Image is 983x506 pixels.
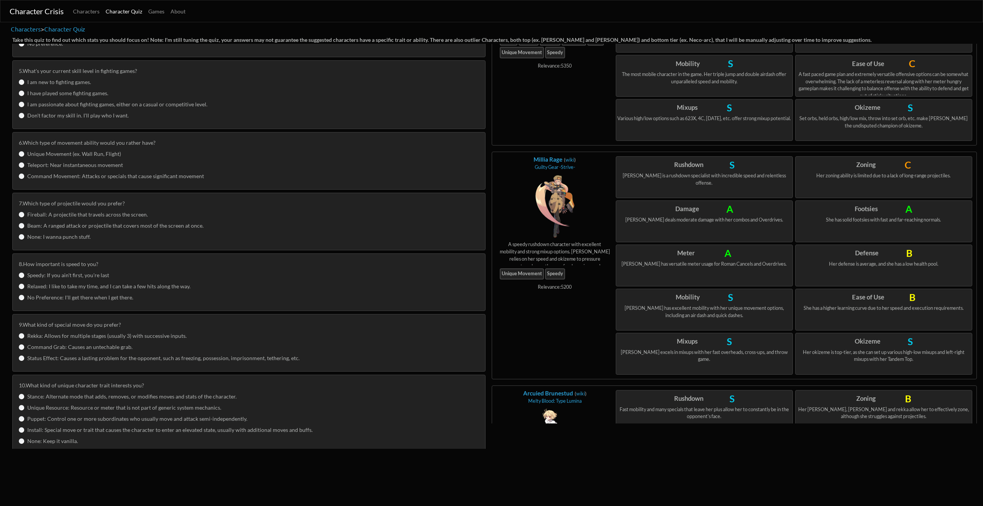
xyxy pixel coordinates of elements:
[905,158,911,172] div: C
[677,103,698,112] div: Mixups
[27,332,187,340] label: Rekka: Allows for multiple stages (usually 3) with successive inputs.
[27,403,221,412] label: Unique Resource: Resource or meter that is not part of generic system mechanics.
[27,150,121,158] label: Unique Movement (ex. Wall Run, Flight)
[500,241,610,265] div: A speedy rushdown character with excellent mobility and strong mixup options. [PERSON_NAME] relie...
[27,415,247,423] label: Puppet: Control one or more subordinates who usually move and attack semi-independently.
[729,392,734,406] div: S
[145,4,167,18] a: Games
[27,233,91,241] label: None: I wanna punch stuff.
[27,78,91,86] label: I am new to fighting games.
[727,334,732,349] div: S
[856,160,876,170] div: Zoning
[905,392,911,406] div: B
[534,174,575,238] img: GGST_Millia_Rage.png
[724,246,731,260] div: A
[539,408,571,472] img: MBTL_Arcueid.png
[617,305,791,319] div: [PERSON_NAME] has excellent mobility with her unique movement options, including an air dash and ...
[576,391,585,397] a: wiki
[729,158,734,172] div: S
[564,157,576,163] span: ( )
[855,103,880,112] div: Okizeme
[797,71,971,100] div: A fast paced game plan and extremely versatile offensive options can be somewhat overwhelming. Th...
[27,426,313,434] label: Install: Special move or trait that causes the character to enter an elevated state, usually with...
[12,36,972,44] div: Take this quiz to find out which stats you should focus on! Note: I'm still tuning the quiz, your...
[908,101,913,115] div: S
[617,71,791,86] div: The most mobile character in the game. Her triple jump and double airdash offer unparalleled spee...
[797,217,971,224] div: She has solid footsies with fast and far-reaching normals.
[500,63,610,70] div: Relevance: 5350
[534,156,562,163] a: Millia Rage
[27,437,78,445] label: None: Keep it vanilla.
[27,392,237,400] label: Stance: Alternate mode that adds, removes, or modifies moves and stats of the character.
[677,337,698,346] div: Mixups
[545,268,565,279] div: Speedy
[676,59,700,69] div: Mobility
[617,406,791,421] div: Fast mobility and many specials that leave her plus allow her to constantly be in the opponent's ...
[11,25,972,33] h6: >
[674,394,703,403] div: Rushdown
[19,381,144,389] label: 10 . What kind of unique character trait interests you?
[500,268,544,279] div: Unique Movement
[523,390,573,397] a: Arcuied Brunestud
[617,261,791,268] div: [PERSON_NAME] has versatile meter usage for Roman Cancels and Overdrives.
[19,67,137,75] label: 5 . What's your current skill level in fighting games?
[19,139,156,147] label: 6 . Which type of movement ability would you rather have?
[905,202,912,216] div: A
[675,204,699,214] div: Damage
[728,56,733,71] div: S
[674,160,703,170] div: Rushdown
[27,282,191,290] label: Relaxed: I like to take my time, and I can take a few hits along the way.
[617,172,791,187] div: [PERSON_NAME] is a rushdown specialist with incredible speed and relentless offense.
[27,210,148,218] label: Fireball: A projectile that travels across the screen.
[677,248,695,258] div: Meter
[908,334,913,349] div: S
[500,47,544,58] div: Unique Movement
[726,202,733,216] div: A
[27,89,108,97] label: I have played some fighting games.
[11,25,41,33] a: Characters
[906,246,912,260] div: B
[797,115,971,130] div: Set orbs, held orbs, high/low mix, throw into set orb, etc. make [PERSON_NAME] the undisputed cha...
[19,260,98,268] label: 8 . How important is speed to you?
[44,25,85,33] a: Character Quiz
[676,293,700,302] div: Mobility
[909,290,915,304] div: B
[852,293,884,302] div: Ease of Use
[27,100,207,108] label: I am passionate about fighting games, either on a casual or competitive level.
[797,261,971,268] div: Her defense is average, and she has a low health pool.
[855,204,878,214] div: Footsies
[27,222,204,230] label: Beam: A ranged attack or projectile that covers most of the screen at once.
[0,3,64,19] a: Character Crisis
[103,4,145,18] a: Character Quiz
[797,172,971,180] div: Her zoning ability is limited due to a lack of long-range projectiles.
[617,115,791,122] div: Various high/low options such as 623X, 4C, [DATE], etc. offer strong mixup potential.
[27,111,129,119] label: Don't factor my skill in. I'll play who I want.
[500,164,610,171] a: Guilty Gear -Strive-
[617,217,791,224] div: [PERSON_NAME] deals moderate damage with her combos and Overdrives.
[500,284,610,291] div: Relevance: 5200
[852,59,884,69] div: Ease of Use
[19,199,125,207] label: 7 . Which type of projectile would you prefer?
[27,271,109,279] label: Speedy: If you ain't first, you're last
[797,406,971,421] div: Her [PERSON_NAME], [PERSON_NAME] and rekka allow her to effectively zone, although she struggles ...
[27,354,300,362] label: Status Effect: Causes a lasting problem for the opponent, such as freezing, possession, imprisonm...
[855,248,879,258] div: Defense
[27,293,133,301] label: No Preference: I'll get there when I get there.
[70,4,103,18] a: Characters
[856,394,876,403] div: Zoning
[617,349,791,364] div: [PERSON_NAME] excels in mixups with her fast overheads, cross-ups, and throw game.
[167,4,189,18] a: About
[27,161,123,169] label: Teleport: Near instantaneous movement
[10,7,64,16] span: Character Crisis
[727,101,732,115] div: S
[909,56,915,71] div: C
[27,40,63,48] label: No preference.
[575,391,587,397] span: ( )
[19,321,121,329] label: 9 . What kind of special move do you prefer?
[728,290,733,304] div: S
[545,47,565,58] div: Speedy
[500,398,610,405] a: Melty Blood: Type Lumina
[27,172,204,180] label: Command Movement: Attacks or specials that cause significant movement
